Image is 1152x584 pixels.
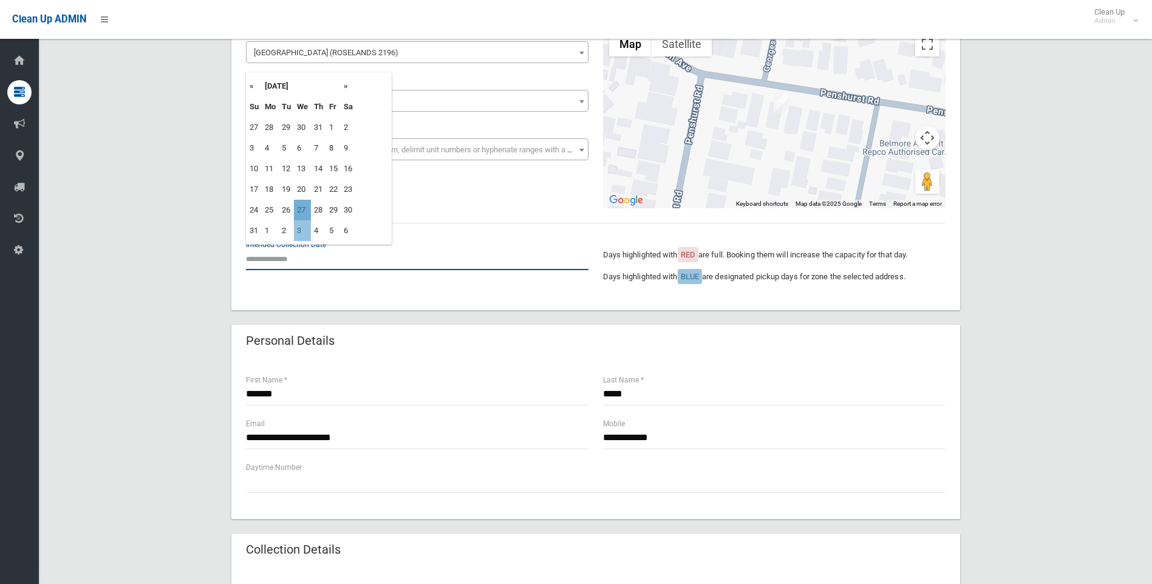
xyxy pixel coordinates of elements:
span: Clean Up [1088,7,1137,25]
div: 20 Penshurst Road, ROSELANDS NSW 2196 [774,92,788,113]
th: Su [247,97,262,117]
button: Drag Pegman onto the map to open Street View [915,169,939,194]
span: BLUE [681,272,699,281]
td: 3 [247,138,262,158]
button: Map camera controls [915,126,939,150]
img: Google [606,192,646,208]
td: 27 [294,200,311,220]
th: Th [311,97,326,117]
td: 2 [341,117,356,138]
td: 18 [262,179,279,200]
td: 28 [311,200,326,220]
td: 11 [262,158,279,179]
button: Show satellite imagery [652,32,712,56]
td: 22 [326,179,341,200]
td: 16 [341,158,356,179]
td: 17 [247,179,262,200]
a: Report a map error [893,200,942,207]
td: 19 [279,179,294,200]
th: « [247,76,262,97]
span: 20 [249,93,585,110]
header: Personal Details [231,329,349,353]
td: 15 [326,158,341,179]
td: 27 [247,117,262,138]
td: 1 [262,220,279,241]
a: Open this area in Google Maps (opens a new window) [606,192,646,208]
th: Mo [262,97,279,117]
th: Sa [341,97,356,117]
td: 29 [279,117,294,138]
td: 6 [294,138,311,158]
td: 6 [341,220,356,241]
p: Days highlighted with are full. Booking them will increase the capacity for that day. [603,248,946,262]
th: Fr [326,97,341,117]
button: Toggle fullscreen view [915,32,939,56]
td: 12 [279,158,294,179]
td: 30 [294,117,311,138]
td: 28 [262,117,279,138]
span: RED [681,250,695,259]
td: 30 [341,200,356,220]
a: Terms [869,200,886,207]
td: 20 [294,179,311,200]
th: » [341,76,356,97]
td: 13 [294,158,311,179]
td: 5 [326,220,341,241]
td: 26 [279,200,294,220]
th: [DATE] [262,76,341,97]
span: 20 [246,90,588,112]
span: Clean Up ADMIN [12,13,86,25]
td: 31 [247,220,262,241]
header: Collection Details [231,538,355,562]
td: 25 [262,200,279,220]
td: 2 [279,220,294,241]
td: 10 [247,158,262,179]
td: 24 [247,200,262,220]
td: 14 [311,158,326,179]
td: 21 [311,179,326,200]
th: Tu [279,97,294,117]
th: We [294,97,311,117]
button: Keyboard shortcuts [736,200,788,208]
td: 4 [311,220,326,241]
td: 9 [341,138,356,158]
small: Admin [1094,16,1125,25]
button: Show street map [609,32,652,56]
td: 1 [326,117,341,138]
span: Penshurst Road (ROSELANDS 2196) [249,44,585,61]
span: Select the unit number from the dropdown, delimit unit numbers or hyphenate ranges with a comma [254,145,593,154]
td: 3 [294,220,311,241]
td: 23 [341,179,356,200]
p: Days highlighted with are designated pickup days for zone the selected address. [603,270,946,284]
td: 8 [326,138,341,158]
td: 4 [262,138,279,158]
td: 31 [311,117,326,138]
td: 7 [311,138,326,158]
span: Penshurst Road (ROSELANDS 2196) [246,41,588,63]
td: 5 [279,138,294,158]
td: 29 [326,200,341,220]
span: Map data ©2025 Google [796,200,862,207]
